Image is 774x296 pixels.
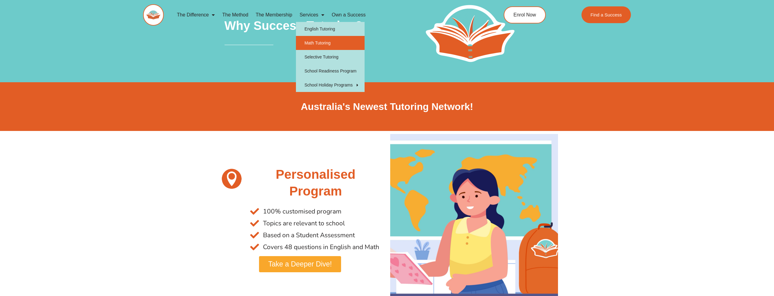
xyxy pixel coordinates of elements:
h2: Personalised Program [250,166,381,199]
span: Take a Deeper Dive! [268,261,332,268]
span: Covers 48 questions in English and Math [261,241,379,253]
a: Take a Deeper Dive! [259,256,341,272]
iframe: Chat Widget [672,227,774,296]
span: 100% customised program [261,206,341,217]
a: School Readiness Program [296,64,365,78]
a: The Difference [173,8,219,22]
span: Find a Success [591,12,622,17]
a: The Method [218,8,252,22]
a: Selective Tutoring [296,50,365,64]
a: Math Tutoring [296,36,365,50]
a: English Tutoring [296,22,365,36]
nav: Menu [173,8,476,22]
span: Enrol Now [513,12,536,17]
a: The Membership [252,8,296,22]
a: Enrol Now [504,6,546,23]
a: Own a Success [328,8,369,22]
ul: Services [296,22,365,92]
a: School Holiday Programs [296,78,365,92]
h2: Australia's Newest Tutoring Network! [216,100,558,113]
span: Based on a Student Assessment [261,229,355,241]
span: Topics are relevant to school [261,217,345,229]
a: Services [296,8,328,22]
a: Find a Success [581,6,631,23]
